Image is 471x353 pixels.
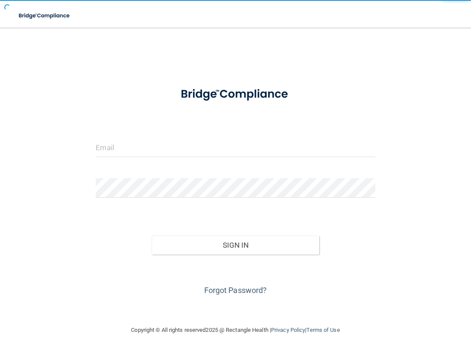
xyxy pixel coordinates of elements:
[96,138,375,157] input: Email
[169,79,302,109] img: bridge_compliance_login_screen.278c3ca4.svg
[13,7,76,25] img: bridge_compliance_login_screen.278c3ca4.svg
[78,316,393,344] div: Copyright © All rights reserved 2025 @ Rectangle Health | |
[152,236,319,255] button: Sign In
[306,327,340,333] a: Terms of Use
[204,286,267,295] a: Forgot Password?
[271,327,305,333] a: Privacy Policy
